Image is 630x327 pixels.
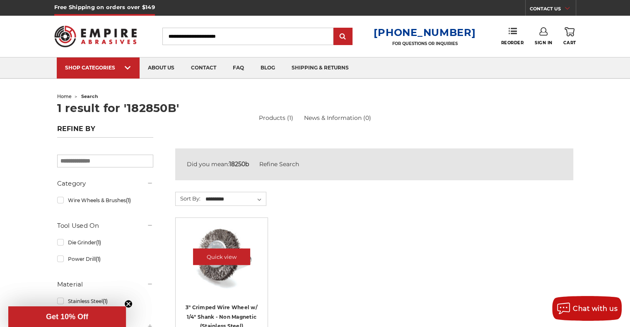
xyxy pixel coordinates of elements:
[57,235,153,250] a: Die Grinder
[535,40,553,45] span: Sign In
[57,93,72,99] a: home
[229,160,249,168] strong: 18250b
[57,125,153,138] h5: Refine by
[563,27,576,45] a: Cart
[374,41,476,46] p: FOR QUESTIONS OR INQUIRIES
[176,192,200,205] label: Sort By:
[57,294,153,308] a: Stainless Steel
[102,298,107,304] span: (1)
[501,40,524,45] span: Reorder
[183,57,224,79] a: contact
[188,224,255,290] img: Crimped Wire Wheel with Shank Non Magnetic
[57,179,153,189] h5: Category
[259,114,293,122] a: Products (1)
[126,197,130,203] span: (1)
[96,239,101,246] span: (1)
[181,224,262,304] a: Crimped Wire Wheel with Shank Non Magnetic
[95,256,100,262] span: (1)
[252,57,283,79] a: blog
[563,40,576,45] span: Cart
[57,193,153,208] a: Wire Wheels & Brushes
[124,300,133,308] button: Close teaser
[374,26,476,38] a: [PHONE_NUMBER]
[57,252,153,266] a: Power Drill
[283,57,357,79] a: shipping & returns
[8,306,126,327] div: Get 10% OffClose teaser
[501,27,524,45] a: Reorder
[530,4,576,16] a: CONTACT US
[204,193,266,205] select: Sort By:
[259,160,299,168] a: Refine Search
[57,221,153,231] h5: Tool Used On
[193,248,250,265] a: Quick view
[46,313,88,321] span: Get 10% Off
[335,29,351,45] input: Submit
[65,64,131,71] div: SHOP CATEGORIES
[573,305,618,313] span: Chat with us
[304,114,371,122] a: News & Information (0)
[140,57,183,79] a: about us
[57,103,573,114] h1: 1 result for '182850B'
[187,160,562,169] div: Did you mean:
[57,279,153,289] h5: Material
[552,296,622,321] button: Chat with us
[54,20,137,53] img: Empire Abrasives
[81,93,98,99] span: search
[224,57,252,79] a: faq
